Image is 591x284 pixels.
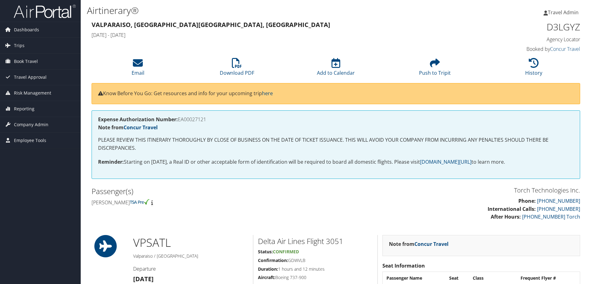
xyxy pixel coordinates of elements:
[537,197,580,204] a: [PHONE_NUMBER]
[14,85,51,101] span: Risk Management
[258,236,373,246] h2: Delta Air Lines Flight 3051
[133,235,248,251] h1: VPS ATL
[87,4,419,17] h1: Airtinerary®
[537,206,580,212] a: [PHONE_NUMBER]
[98,117,574,122] h4: EA00027121
[98,116,178,123] strong: Expense Authorization Number:
[414,241,449,247] a: Concur Travel
[470,273,517,284] th: Class
[258,249,273,255] strong: Status:
[92,199,331,206] h4: [PERSON_NAME]
[544,3,585,22] a: Travel Admin
[14,4,76,19] img: airportal-logo.png
[465,20,580,33] h1: D3LGYZ
[548,9,579,16] span: Travel Admin
[14,101,34,117] span: Reporting
[14,38,25,53] span: Trips
[258,257,373,264] h5: GDWVLB
[98,158,124,165] strong: Reminder:
[92,20,330,29] strong: Valparaiso, [GEOGRAPHIC_DATA] [GEOGRAPHIC_DATA], [GEOGRAPHIC_DATA]
[133,275,154,283] strong: [DATE]
[92,186,331,197] h2: Passenger(s)
[317,61,355,76] a: Add to Calendar
[133,253,248,259] h5: Valparaiso / [GEOGRAPHIC_DATA]
[382,262,425,269] strong: Seat Information
[258,274,373,281] h5: Boeing 737-900
[273,249,299,255] span: Confirmed
[14,117,48,132] span: Company Admin
[446,273,469,284] th: Seat
[14,133,46,148] span: Employee Tools
[525,61,542,76] a: History
[258,266,373,272] h5: 1 hours and 12 minutes
[98,124,158,131] strong: Note from
[258,257,288,263] strong: Confirmation:
[517,273,579,284] th: Frequent Flyer #
[465,36,580,43] h4: Agency Locator
[389,241,449,247] strong: Note from
[518,197,536,204] strong: Phone:
[341,186,580,195] h3: Torch Technologies Inc.
[98,158,574,166] p: Starting on [DATE], a Real ID or other acceptable form of identification will be required to boar...
[124,124,158,131] a: Concur Travel
[132,61,144,76] a: Email
[98,136,574,152] p: PLEASE REVIEW THIS ITINERARY THOROUGHLY BY CLOSE OF BUSINESS ON THE DATE OF TICKET ISSUANCE. THIS...
[14,69,47,85] span: Travel Approval
[258,274,275,280] strong: Aircraft:
[98,90,574,98] p: Know Before You Go: Get resources and info for your upcoming trip
[419,61,451,76] a: Push to Tripit
[14,22,39,38] span: Dashboards
[262,90,273,97] a: here
[14,54,38,69] span: Book Travel
[420,158,471,165] a: [DOMAIN_NAME][URL]
[383,273,446,284] th: Passenger Name
[488,206,536,212] strong: International Calls:
[522,213,580,220] a: [PHONE_NUMBER] Torch
[491,213,521,220] strong: After Hours:
[92,32,456,38] h4: [DATE] - [DATE]
[220,61,254,76] a: Download PDF
[258,266,278,272] strong: Duration:
[550,46,580,52] a: Concur Travel
[130,199,150,205] img: tsa-precheck.png
[465,46,580,52] h4: Booked by
[133,265,248,272] h4: Departure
